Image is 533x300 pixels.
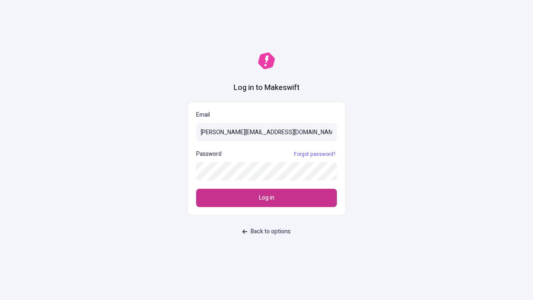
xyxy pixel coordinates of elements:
[196,110,337,120] p: Email
[259,193,274,202] span: Log in
[196,123,337,141] input: Email
[196,150,222,159] p: Password
[196,189,337,207] button: Log in
[234,82,299,93] h1: Log in to Makeswift
[237,224,296,239] button: Back to options
[251,227,291,236] span: Back to options
[292,151,337,157] a: Forgot password?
